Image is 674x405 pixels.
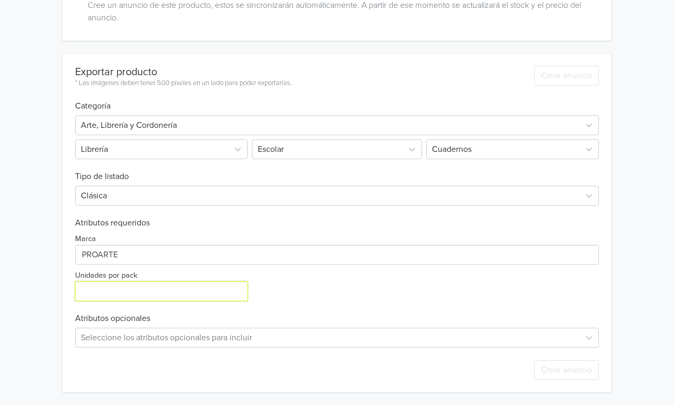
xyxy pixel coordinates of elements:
h6: Atributos opcionales [75,314,599,324]
label: Unidades por pack [75,270,137,281]
button: Crear anuncio [534,360,599,380]
button: Crear anuncio [534,66,599,86]
h6: Atributos requeridos [75,218,599,228]
h6: Tipo de listado [75,159,599,182]
label: Marca [75,233,96,245]
h6: Categoría [75,89,599,111]
div: * Las imágenes deben tener 500 píxeles en un lado para poder exportarlas. [75,78,292,89]
div: Exportar producto [75,66,292,78]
